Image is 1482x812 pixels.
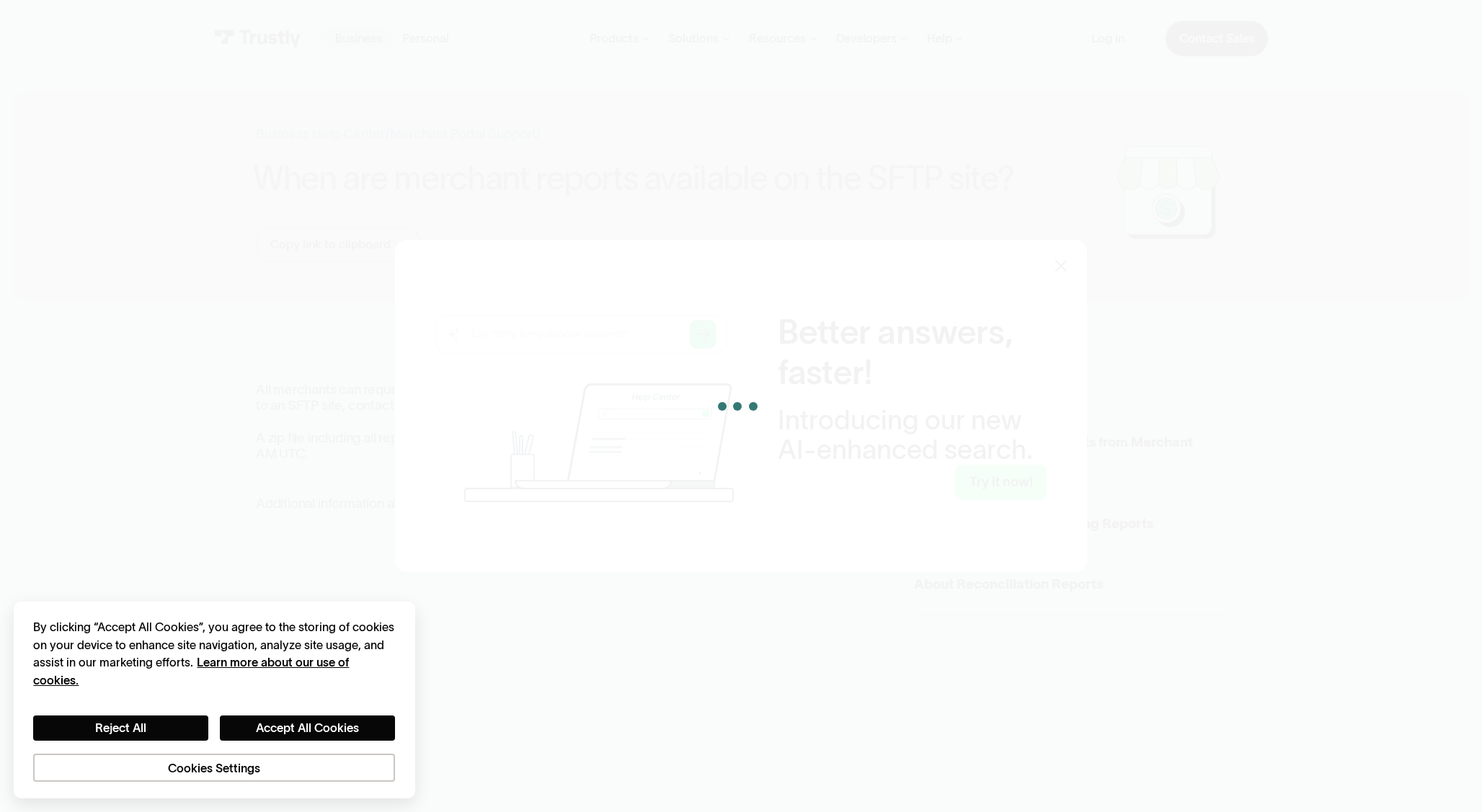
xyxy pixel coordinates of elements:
[33,715,208,741] button: Reject All
[14,602,415,798] div: Cookie banner
[220,715,395,741] button: Accept All Cookies
[33,754,394,782] button: Cookies Settings
[33,618,394,782] div: Privacy
[33,618,394,689] div: By clicking “Accept All Cookies”, you agree to the storing of cookies on your device to enhance s...
[33,656,349,686] a: More information about your privacy, opens in a new tab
